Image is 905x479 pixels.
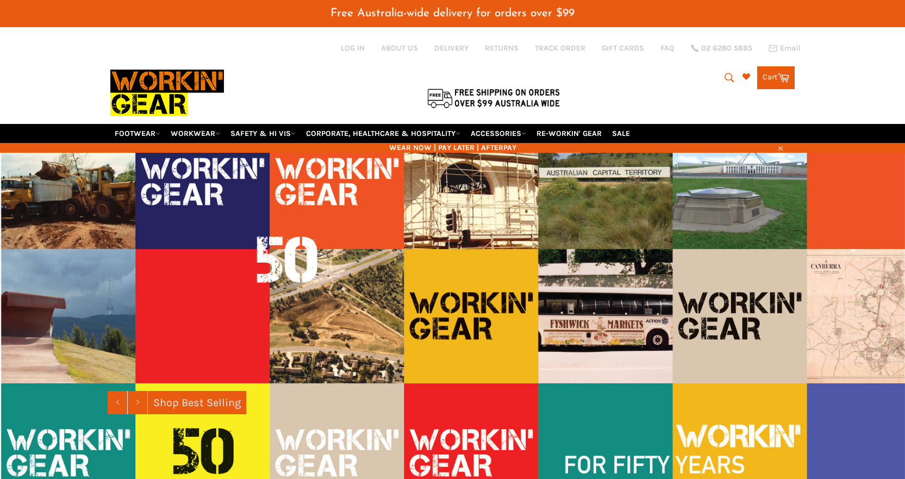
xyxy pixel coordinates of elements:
a: ABOUT US [381,43,418,53]
a: Log in [341,43,365,53]
a: FOOTWEAR [110,124,165,143]
a: 02 6280 5885 [691,45,752,52]
a: Shop Best Selling [148,391,246,414]
a: TRACK ORDER [535,43,585,53]
a: Cart [757,66,795,89]
a: Email [769,44,801,53]
a: FAQ [660,43,675,53]
a: CORPORATE, HEALTHCARE & HOSPITALITY [302,124,465,143]
a: RE-WORKIN' GEAR [532,124,606,143]
span: Email [780,45,801,52]
span: 02 6280 5885 [701,45,752,52]
span: WEAR NOW | PAY LATER | AFTERPAY [110,142,795,153]
a: WORKWEAR [166,124,224,143]
img: Workin Gear leaders in Workwear, Safety Boots, PPE, Uniforms. Australia's No.1 in Workwear [110,62,224,123]
span: Free Australia-wide delivery for orders over $99 [330,8,575,19]
a: DELIVERY [434,43,469,53]
a: SAFETY & HI VIS [226,124,300,143]
a: ACCESSORIES [466,124,530,143]
a: GIFT CARDS [602,43,644,53]
a: RETURNS [485,43,519,53]
img: Flat $9.95 shipping Australia wide [426,86,561,109]
a: SALE [608,124,634,143]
